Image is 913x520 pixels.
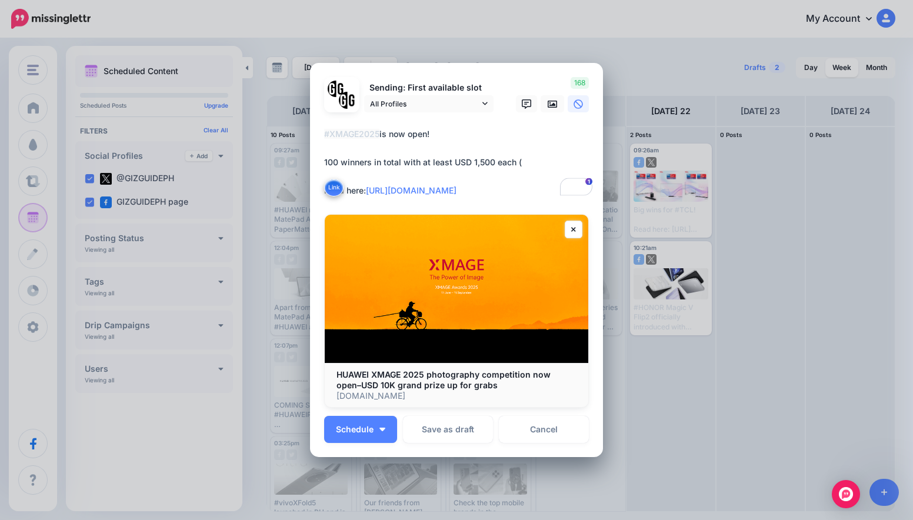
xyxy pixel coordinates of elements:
b: HUAWEI XMAGE 2025 photography competition now open–USD 10K grand prize up for grabs [336,369,551,390]
div: Open Intercom Messenger [832,480,860,508]
img: arrow-down-white.png [379,428,385,431]
p: [DOMAIN_NAME] [336,391,577,401]
button: Link [324,179,344,196]
span: 168 [571,77,589,89]
a: All Profiles [364,95,494,112]
p: Sending: First available slot [364,81,494,95]
img: 353459792_649996473822713_4483302954317148903_n-bsa138318.png [328,81,345,98]
img: HUAWEI XMAGE 2025 photography competition now open–USD 10K grand prize up for grabs [325,215,588,363]
span: Schedule [336,425,374,434]
div: is now open! 100 winners in total with at least USD 1,500 each ( Read here: [324,127,595,198]
button: Save as draft [403,416,493,443]
span: All Profiles [370,98,479,110]
img: JT5sWCfR-79925.png [339,92,356,109]
a: Cancel [499,416,589,443]
textarea: To enrich screen reader interactions, please activate Accessibility in Grammarly extension settings [324,127,595,198]
button: Schedule [324,416,397,443]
